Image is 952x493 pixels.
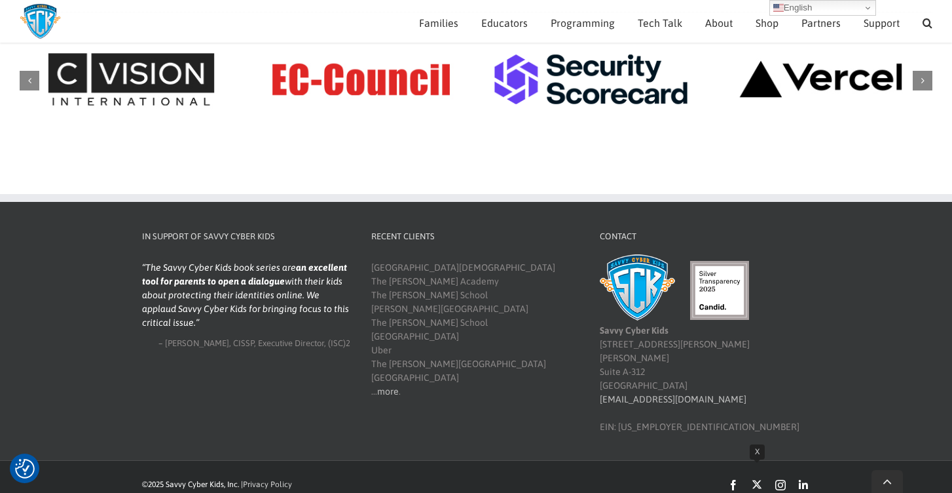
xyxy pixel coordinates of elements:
span: About [705,18,733,28]
img: EC-Council [249,38,473,121]
img: Revisit consent button [15,459,35,479]
span: Shop [756,18,778,28]
div: 8 / 9 [709,38,932,123]
span: Programming [551,18,615,28]
span: Partners [801,18,841,28]
button: Consent Preferences [15,459,35,479]
div: [STREET_ADDRESS][PERSON_NAME][PERSON_NAME] Suite A-312 [GEOGRAPHIC_DATA] EIN: [US_EMPLOYER_IDENTI... [600,261,808,433]
a: more [377,386,399,397]
div: [GEOGRAPHIC_DATA][DEMOGRAPHIC_DATA] The [PERSON_NAME] Academy The [PERSON_NAME] School [PERSON_NA... [371,261,579,399]
div: ©2025 Savvy Cyber Kids, Inc. | [142,479,541,490]
div: Next slide [913,71,932,90]
div: 6 / 9 [249,38,473,123]
b: Savvy Cyber Kids [600,325,668,336]
a: Privacy Policy [243,480,292,489]
img: C Vision [20,38,243,121]
img: Security Scorecard [479,38,703,121]
span: Support [864,18,900,28]
div: X [750,444,765,460]
img: candid-seal-silver-2025.svg [690,261,749,320]
span: Families [419,18,458,28]
img: en [773,3,784,13]
div: 7 / 9 [479,38,703,123]
span: (ISC)2 [328,338,350,348]
a: [EMAIL_ADDRESS][DOMAIN_NAME] [600,394,746,404]
blockquote: The Savvy Cyber Kids book series are with their kids about protecting their identities online. We... [142,261,350,330]
div: 5 / 9 [20,38,243,123]
img: Savvy Cyber Kids [600,254,675,320]
span: [PERSON_NAME], CISSP [165,338,254,348]
span: Tech Talk [638,18,682,28]
span: Executive Director [258,338,324,348]
h4: In Support of Savvy Cyber Kids [142,230,350,243]
img: Savvy Cyber Kids Logo [20,3,61,39]
img: Vercel [709,38,932,121]
div: Previous slide [20,71,39,90]
h4: Contact [600,230,808,243]
span: Educators [481,18,528,28]
h4: Recent Clients [371,230,579,243]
